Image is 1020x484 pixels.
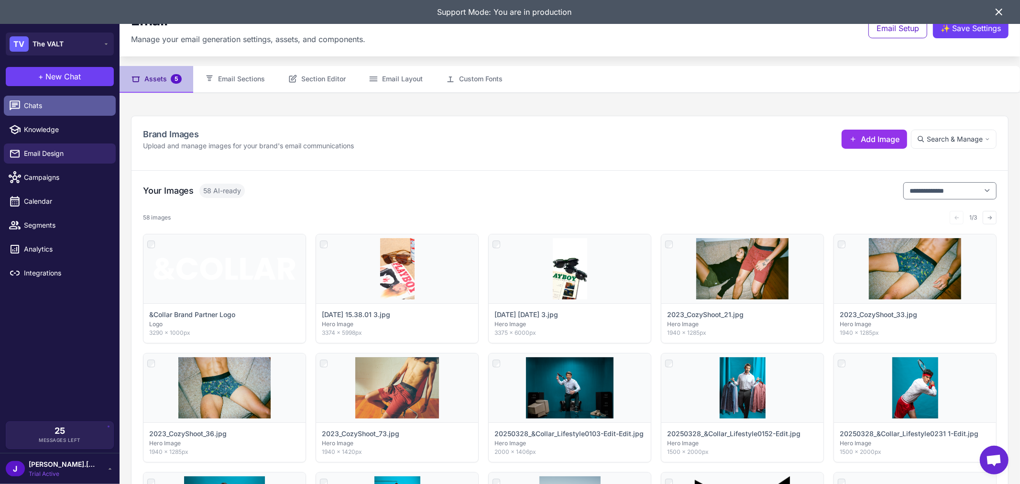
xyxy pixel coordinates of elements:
button: TVThe VALT [6,33,114,55]
span: Messages Left [39,437,81,444]
span: + [39,71,44,82]
p: Hero Image [667,439,818,448]
p: Hero Image [840,439,990,448]
p: 1940 × 1420px [322,448,472,456]
span: Trial Active [29,470,96,478]
span: Calendar [24,196,108,207]
button: Add Image [842,130,907,149]
a: Integrations [4,263,116,283]
span: Chats [24,100,108,111]
span: 1/3 [965,213,981,222]
span: Integrations [24,268,108,278]
div: J [6,461,25,476]
p: 20250328_&Collar_Lifestyle0103-Edit-Edit.jpg [494,429,644,439]
p: Hero Image [840,320,990,329]
p: Manage your email generation settings, assets, and components. [131,33,365,45]
a: Knowledge [4,120,116,140]
a: Campaigns [4,167,116,187]
button: Assets5 [120,66,193,93]
h2: Brand Images [143,128,354,141]
div: TV [10,36,29,52]
span: ✨ [941,22,948,30]
a: Analytics [4,239,116,259]
span: Knowledge [24,124,108,135]
button: ← [950,211,964,224]
p: 2023_CozyShoot_21.jpg [667,309,744,320]
p: 2023_CozyShoot_33.jpg [840,309,917,320]
button: ✨Save Settings [933,18,1009,38]
p: 1940 × 1285px [840,329,990,337]
span: Analytics [24,244,108,254]
span: 25 [55,427,65,435]
p: 2000 × 1406px [494,448,645,456]
h3: Your Images [143,184,194,197]
button: Email Layout [357,66,434,93]
a: Calendar [4,191,116,211]
p: 1940 × 1285px [149,448,300,456]
span: New Chat [46,71,81,82]
p: &Collar Brand Partner Logo [149,309,235,320]
span: Email Design [24,148,108,159]
p: [DATE] 15.38.01 3.jpg [322,309,390,320]
p: 2023_CozyShoot_73.jpg [322,429,399,439]
p: Hero Image [667,320,818,329]
button: Search & Manage [911,130,997,149]
p: Upload and manage images for your brand's email communications [143,141,354,151]
p: Hero Image [494,439,645,448]
a: Email Design [4,143,116,164]
p: Hero Image [149,439,300,448]
p: 3374 × 5998px [322,329,472,337]
span: 58 AI-ready [199,184,245,198]
span: Email Setup [877,22,919,34]
span: The VALT [33,39,64,49]
p: 3375 × 6000px [494,329,645,337]
button: → [983,211,997,224]
a: Chats [4,96,116,116]
div: 58 images [143,213,171,222]
button: Email Sections [193,66,276,93]
button: Email Setup [868,18,927,38]
p: 20250328_&Collar_Lifestyle0231 1-Edit.jpg [840,429,978,439]
p: 1500 × 2000px [667,448,818,456]
span: Campaigns [24,172,108,183]
span: Search & Manage [927,134,983,144]
p: Logo [149,320,300,329]
button: Custom Fonts [434,66,514,93]
a: Segments [4,215,116,235]
p: 1500 × 2000px [840,448,990,456]
p: Hero Image [322,320,472,329]
button: +New Chat [6,67,114,86]
p: Hero Image [322,439,472,448]
span: [PERSON_NAME].[PERSON_NAME] [29,459,96,470]
div: Open chat [980,446,1009,474]
p: Hero Image [494,320,645,329]
span: Segments [24,220,108,231]
p: 20250328_&Collar_Lifestyle0152-Edit.jpg [667,429,801,439]
span: Add Image [861,133,899,145]
span: 5 [171,74,182,84]
button: Section Editor [276,66,357,93]
p: 3290 × 1000px [149,329,300,337]
p: 1940 × 1285px [667,329,818,337]
p: 2023_CozyShoot_36.jpg [149,429,227,439]
p: [DATE] [DATE] 3.jpg [494,309,558,320]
